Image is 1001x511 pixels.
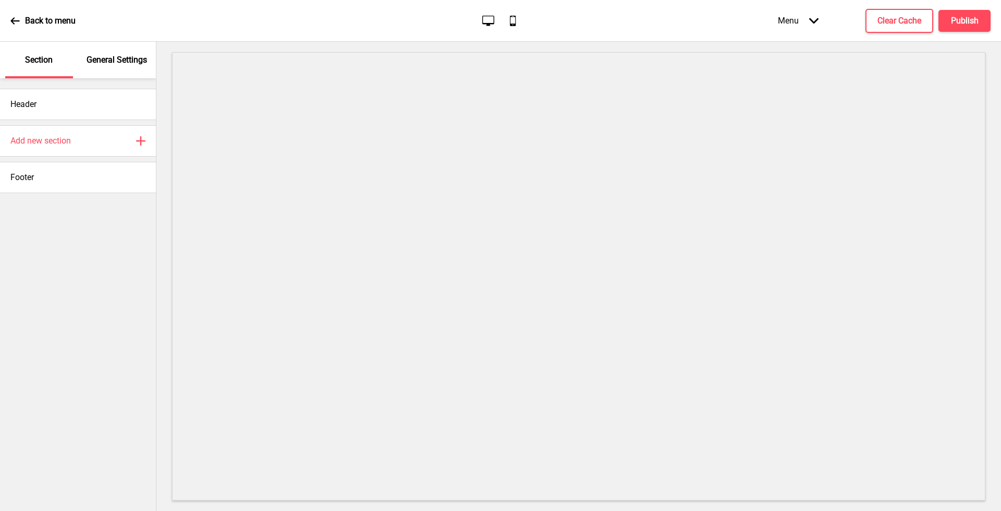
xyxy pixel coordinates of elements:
[10,7,76,35] a: Back to menu
[10,99,36,110] h4: Header
[877,15,921,27] h4: Clear Cache
[25,15,76,27] p: Back to menu
[865,9,933,33] button: Clear Cache
[10,172,34,183] h4: Footer
[951,15,979,27] h4: Publish
[767,5,829,36] div: Menu
[25,54,53,66] p: Section
[87,54,147,66] p: General Settings
[938,10,991,32] button: Publish
[10,135,71,147] h4: Add new section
